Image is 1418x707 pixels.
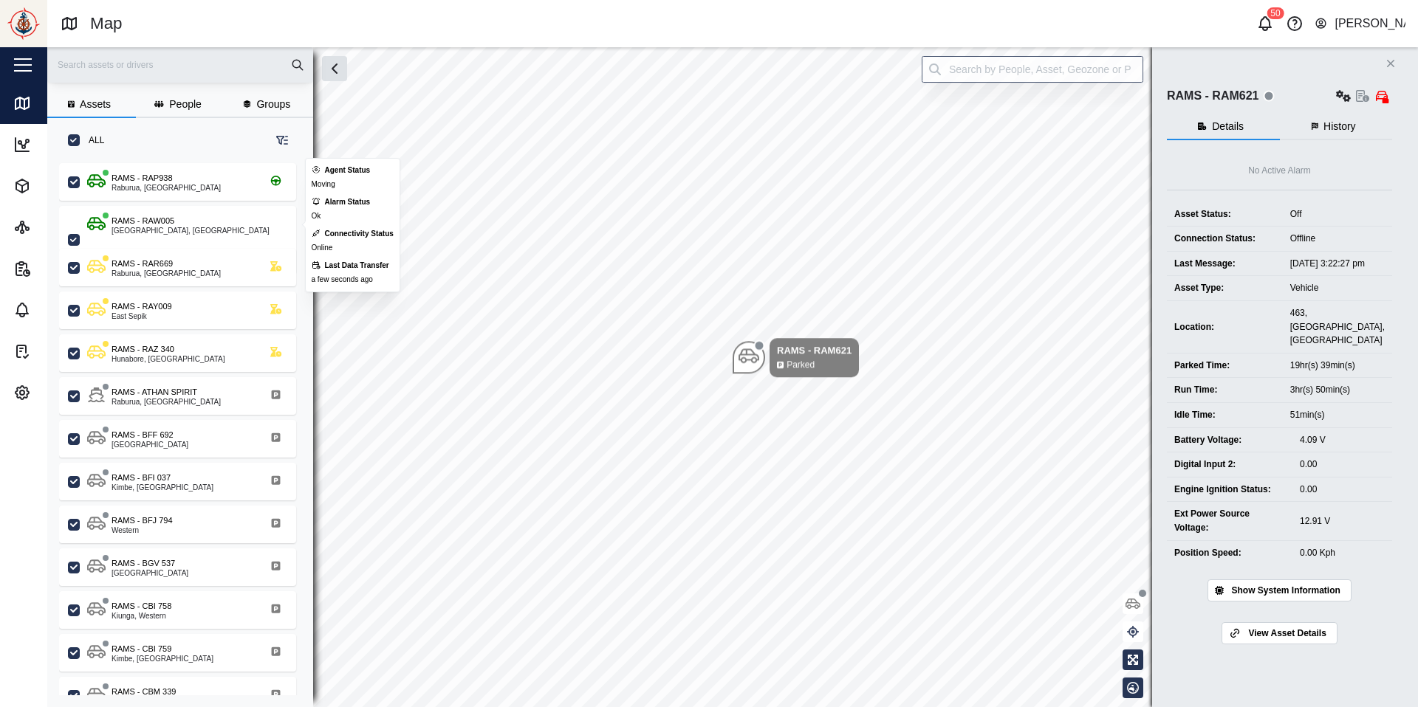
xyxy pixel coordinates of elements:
[112,600,171,613] div: RAMS - CBI 758
[38,137,101,153] div: Dashboard
[112,527,173,534] div: Western
[1174,232,1275,246] div: Connection Status:
[38,384,88,401] div: Settings
[1290,232,1385,246] div: Offline
[90,11,123,37] div: Map
[112,399,221,406] div: Raburua, [GEOGRAPHIC_DATA]
[112,686,176,698] div: RAMS - CBM 339
[1300,458,1385,472] div: 0.00
[112,472,171,484] div: RAMS - BFI 037
[56,54,304,76] input: Search assets or drivers
[1290,257,1385,271] div: [DATE] 3:22:27 pm
[80,99,111,109] span: Assets
[1290,408,1385,422] div: 51min(s)
[112,570,188,577] div: [GEOGRAPHIC_DATA]
[59,158,312,695] div: grid
[112,356,225,363] div: Hunabore, [GEOGRAPHIC_DATA]
[777,343,852,358] div: RAMS - RAM621
[1174,257,1275,271] div: Last Message:
[112,429,174,441] div: RAMS - BFF 692
[733,338,859,377] div: Map marker
[112,643,171,655] div: RAMS - CBI 759
[1212,121,1244,131] span: Details
[169,99,202,109] span: People
[1174,207,1275,221] div: Asset Status:
[1167,87,1258,106] div: RAMS - RAM621
[256,99,290,109] span: Groups
[112,227,270,235] div: [GEOGRAPHIC_DATA], [GEOGRAPHIC_DATA]
[1290,359,1385,373] div: 19hr(s) 39min(s)
[325,165,371,176] div: Agent Status
[1314,13,1406,34] button: [PERSON_NAME]
[112,514,173,527] div: RAMS - BFJ 794
[112,484,213,492] div: Kimbe, [GEOGRAPHIC_DATA]
[47,47,1418,707] canvas: Map
[922,56,1143,83] input: Search by People, Asset, Geozone or Place
[1248,623,1326,644] span: View Asset Details
[112,270,221,277] div: Raburua, [GEOGRAPHIC_DATA]
[112,258,173,270] div: RAMS - RAR669
[1335,15,1405,33] div: [PERSON_NAME]
[1174,433,1285,447] div: Battery Voltage:
[1267,7,1284,19] div: 50
[1174,320,1275,334] div: Location:
[1174,458,1285,472] div: Digital Input 2:
[38,178,81,194] div: Assets
[1231,580,1340,601] span: Show System Information
[7,7,40,40] img: Main Logo
[1208,579,1352,601] button: Show System Information
[325,196,371,208] div: Alarm Status
[112,313,172,320] div: East Sepik
[1300,514,1385,528] div: 12.91 V
[787,358,815,372] div: Parked
[112,184,221,192] div: Raburua, [GEOGRAPHIC_DATA]
[1290,383,1385,397] div: 3hr(s) 50min(s)
[1290,306,1385,348] div: 463, [GEOGRAPHIC_DATA], [GEOGRAPHIC_DATA]
[112,172,173,184] div: RAMS - RAP938
[1174,383,1275,397] div: Run Time:
[1174,507,1285,534] div: Ext Power Source Voltage:
[112,441,188,449] div: [GEOGRAPHIC_DATA]
[38,343,77,359] div: Tasks
[38,302,83,318] div: Alarms
[112,343,174,356] div: RAMS - RAZ 340
[1222,622,1337,644] a: View Asset Details
[1248,164,1311,178] div: No Active Alarm
[1290,281,1385,295] div: Vehicle
[112,613,171,620] div: Kiunga, Western
[112,300,172,313] div: RAMS - RAY009
[80,134,104,146] label: ALL
[112,386,197,399] div: RAMS - ATHAN SPIRIT
[1174,483,1285,497] div: Engine Ignition Status:
[1300,483,1385,497] div: 0.00
[38,95,70,111] div: Map
[312,179,335,190] div: Moving
[1290,207,1385,221] div: Off
[1174,281,1275,295] div: Asset Type:
[112,655,213,663] div: Kimbe, [GEOGRAPHIC_DATA]
[1300,433,1385,447] div: 4.09 V
[1174,359,1275,373] div: Parked Time:
[38,261,86,277] div: Reports
[112,215,174,227] div: RAMS - RAW005
[38,219,73,235] div: Sites
[1300,546,1385,560] div: 0.00 Kph
[1174,408,1275,422] div: Idle Time:
[1174,546,1285,560] div: Position Speed:
[112,557,175,570] div: RAMS - BGV 537
[1323,121,1356,131] span: History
